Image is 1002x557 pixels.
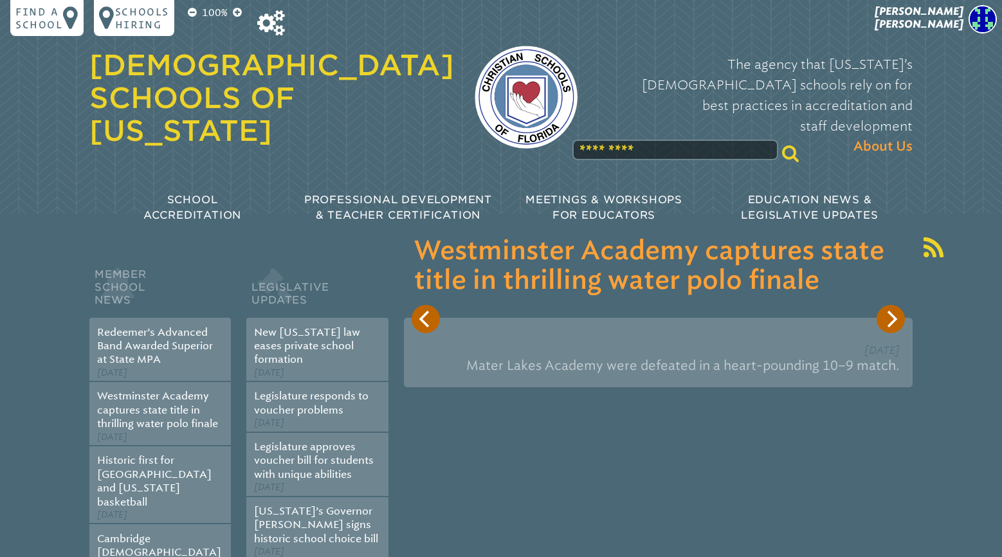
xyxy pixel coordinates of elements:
[89,265,231,318] h2: Member School News
[853,136,913,157] span: About Us
[864,344,900,356] span: [DATE]
[97,390,218,430] a: Westminster Academy captures state title in thrilling water polo finale
[97,454,212,507] a: Historic first for [GEOGRAPHIC_DATA] and [US_STATE] basketball
[97,326,213,366] a: Redeemer’s Advanced Band Awarded Superior at State MPA
[741,194,878,221] span: Education News & Legislative Updates
[304,194,492,221] span: Professional Development & Teacher Certification
[254,390,369,415] a: Legislature responds to voucher problems
[246,265,388,318] h2: Legislative Updates
[969,5,997,33] img: 76ffd2a4fbb71011d9448bd30a0b3acf
[254,505,378,545] a: [US_STATE]’s Governor [PERSON_NAME] signs historic school choice bill
[875,5,963,30] span: [PERSON_NAME] [PERSON_NAME]
[598,54,913,157] p: The agency that [US_STATE]’s [DEMOGRAPHIC_DATA] schools rely on for best practices in accreditati...
[199,5,230,21] p: 100%
[254,482,284,493] span: [DATE]
[877,305,905,333] button: Next
[254,326,360,366] a: New [US_STATE] law eases private school formation
[115,5,169,31] p: Schools Hiring
[414,237,902,296] h3: Westminster Academy captures state title in thrilling water polo finale
[143,194,241,221] span: School Accreditation
[97,509,127,520] span: [DATE]
[475,46,578,149] img: csf-logo-web-colors.png
[254,546,284,557] span: [DATE]
[97,367,127,378] span: [DATE]
[254,417,284,428] span: [DATE]
[254,441,374,480] a: Legislature approves voucher bill for students with unique abilities
[89,48,454,147] a: [DEMOGRAPHIC_DATA] Schools of [US_STATE]
[412,305,440,333] button: Previous
[254,367,284,378] span: [DATE]
[525,194,682,221] span: Meetings & Workshops for Educators
[417,352,900,379] p: Mater Lakes Academy were defeated in a heart-pounding 10–9 match.
[15,5,63,31] p: Find a school
[97,432,127,443] span: [DATE]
